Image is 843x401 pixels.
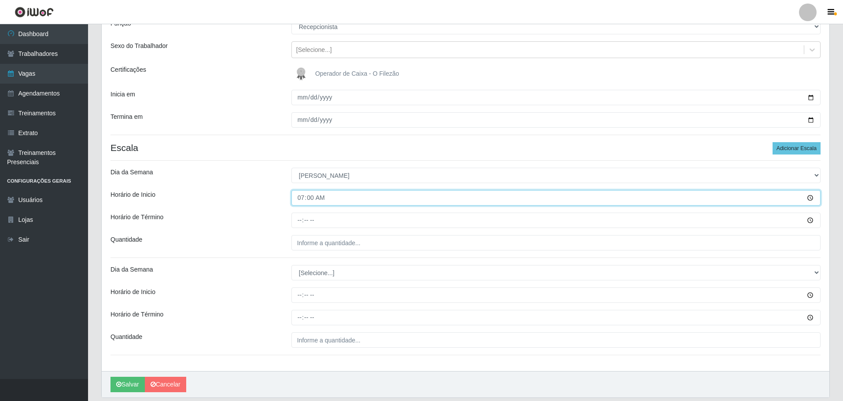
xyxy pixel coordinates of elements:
[110,168,153,177] label: Dia da Semana
[291,235,821,250] input: Informe a quantidade...
[110,235,142,244] label: Quantidade
[773,142,821,155] button: Adicionar Escala
[15,7,54,18] img: CoreUI Logo
[292,65,313,83] img: Operador de Caixa - O Filezão
[291,190,821,206] input: 00:00
[291,213,821,228] input: 00:00
[110,112,143,121] label: Termina em
[291,310,821,325] input: 00:00
[291,332,821,348] input: Informe a quantidade...
[291,112,821,128] input: 00/00/0000
[110,65,146,74] label: Certificações
[110,377,145,392] button: Salvar
[110,310,163,319] label: Horário de Término
[145,377,186,392] a: Cancelar
[110,265,153,274] label: Dia da Semana
[110,90,135,99] label: Inicia em
[110,332,142,342] label: Quantidade
[315,70,399,77] span: Operador de Caixa - O Filezão
[291,287,821,303] input: 00:00
[110,287,155,297] label: Horário de Inicio
[296,45,332,55] div: [Selecione...]
[291,90,821,105] input: 00/00/0000
[110,190,155,199] label: Horário de Inicio
[110,41,168,51] label: Sexo do Trabalhador
[110,142,821,153] h4: Escala
[110,213,163,222] label: Horário de Término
